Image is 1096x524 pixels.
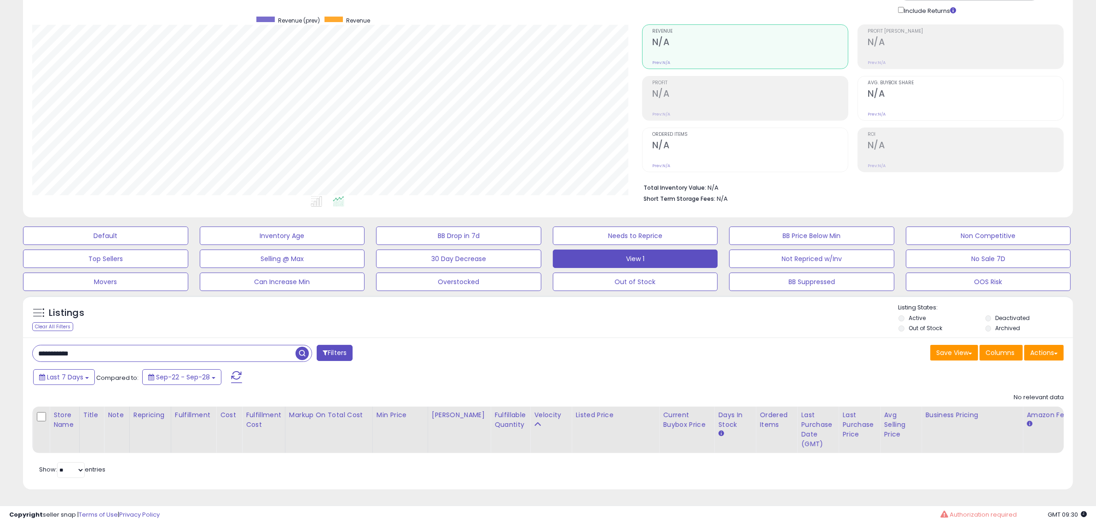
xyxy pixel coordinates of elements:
[842,410,876,439] div: Last Purchase Price
[891,5,967,15] div: Include Returns
[376,227,541,245] button: BB Drop in 7d
[868,111,886,117] small: Prev: N/A
[868,29,1063,34] span: Profit [PERSON_NAME]
[868,88,1063,101] h2: N/A
[49,307,84,320] h5: Listings
[652,29,848,34] span: Revenue
[801,410,835,449] div: Last Purchase Date (GMT)
[200,227,365,245] button: Inventory Age
[652,132,848,137] span: Ordered Items
[534,410,568,420] div: Velocity
[1024,345,1064,361] button: Actions
[79,510,118,519] a: Terms of Use
[906,250,1071,268] button: No Sale 7D
[996,314,1030,322] label: Deactivated
[1014,393,1064,402] div: No relevant data
[644,195,715,203] b: Short Term Storage Fees:
[868,140,1063,152] h2: N/A
[718,430,724,438] small: Days In Stock.
[200,273,365,291] button: Can Increase Min
[23,273,188,291] button: Movers
[729,250,894,268] button: Not Repriced w/Inv
[23,250,188,268] button: Top Sellers
[317,345,353,361] button: Filters
[200,250,365,268] button: Selling @ Max
[96,373,139,382] span: Compared to:
[760,410,793,430] div: Ordered Items
[868,132,1063,137] span: ROI
[1048,510,1087,519] span: 2025-10-6 09:30 GMT
[717,194,728,203] span: N/A
[925,410,1019,420] div: Business Pricing
[346,17,370,24] span: Revenue
[142,369,221,385] button: Sep-22 - Sep-28
[285,407,372,453] th: The percentage added to the cost of goods (COGS) that forms the calculator for Min & Max prices.
[377,410,424,420] div: Min Price
[718,410,752,430] div: Days In Stock
[278,17,320,24] span: Revenue (prev)
[884,410,917,439] div: Avg Selling Price
[652,81,848,86] span: Profit
[32,322,73,331] div: Clear All Filters
[644,181,1057,192] li: N/A
[220,410,238,420] div: Cost
[83,410,100,420] div: Title
[246,410,281,430] div: Fulfillment Cost
[868,163,886,169] small: Prev: N/A
[652,88,848,101] h2: N/A
[575,410,655,420] div: Listed Price
[996,324,1021,332] label: Archived
[494,410,526,430] div: Fulfillable Quantity
[909,314,926,322] label: Active
[376,273,541,291] button: Overstocked
[39,465,105,474] span: Show: entries
[644,184,706,192] b: Total Inventory Value:
[553,227,718,245] button: Needs to Reprice
[553,250,718,268] button: View 1
[108,410,126,420] div: Note
[1026,420,1032,428] small: Amazon Fees.
[652,60,670,65] small: Prev: N/A
[175,410,212,420] div: Fulfillment
[156,373,210,382] span: Sep-22 - Sep-28
[652,140,848,152] h2: N/A
[663,410,710,430] div: Current Buybox Price
[729,273,894,291] button: BB Suppressed
[53,410,75,430] div: Store Name
[909,324,942,332] label: Out of Stock
[33,369,95,385] button: Last 7 Days
[133,410,167,420] div: Repricing
[376,250,541,268] button: 30 Day Decrease
[47,373,83,382] span: Last 7 Days
[729,227,894,245] button: BB Price Below Min
[119,510,160,519] a: Privacy Policy
[553,273,718,291] button: Out of Stock
[9,511,160,519] div: seller snap | |
[432,410,487,420] div: [PERSON_NAME]
[652,111,670,117] small: Prev: N/A
[9,510,43,519] strong: Copyright
[652,37,848,49] h2: N/A
[906,273,1071,291] button: OOS Risk
[868,37,1063,49] h2: N/A
[868,60,886,65] small: Prev: N/A
[652,163,670,169] small: Prev: N/A
[23,227,188,245] button: Default
[906,227,1071,245] button: Non Competitive
[930,345,978,361] button: Save View
[980,345,1023,361] button: Columns
[289,410,369,420] div: Markup on Total Cost
[868,81,1063,86] span: Avg. Buybox Share
[986,348,1015,357] span: Columns
[899,303,1073,312] p: Listing States:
